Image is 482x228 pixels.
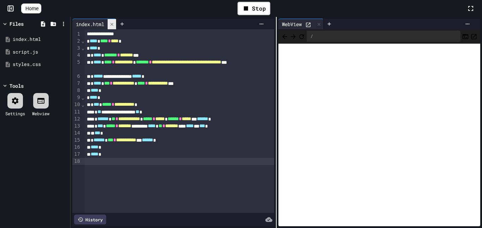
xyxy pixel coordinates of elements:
[72,94,81,101] div: 9
[25,5,38,12] span: Home
[462,32,469,41] button: Console
[237,2,270,15] div: Stop
[72,101,81,108] div: 10
[10,20,24,27] div: Files
[72,19,116,29] div: index.html
[298,32,305,41] button: Refresh
[81,102,85,107] span: Fold line
[13,49,68,56] div: script.js
[278,44,480,227] iframe: Web Preview
[5,110,25,117] div: Settings
[10,82,24,90] div: Tools
[72,130,81,137] div: 14
[72,137,81,144] div: 15
[72,109,81,116] div: 11
[72,73,81,80] div: 6
[281,32,288,41] span: Back
[72,151,81,158] div: 17
[72,38,81,45] div: 2
[72,52,81,59] div: 4
[13,61,68,68] div: styles.css
[74,215,106,224] div: History
[72,158,81,165] div: 18
[72,87,81,94] div: 8
[72,31,81,38] div: 1
[72,20,108,28] div: index.html
[81,95,85,100] span: Fold line
[72,116,81,123] div: 12
[72,123,81,130] div: 13
[72,59,81,73] div: 5
[278,20,305,28] div: WebView
[21,4,41,13] a: Home
[72,80,81,87] div: 7
[290,32,297,41] span: Forward
[72,45,81,52] div: 3
[81,45,85,51] span: Fold line
[81,38,85,44] span: Fold line
[278,19,324,29] div: WebView
[72,144,81,151] div: 16
[32,110,49,117] div: Webview
[307,31,460,42] div: /
[470,32,477,41] button: Open in new tab
[13,36,68,43] div: index.html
